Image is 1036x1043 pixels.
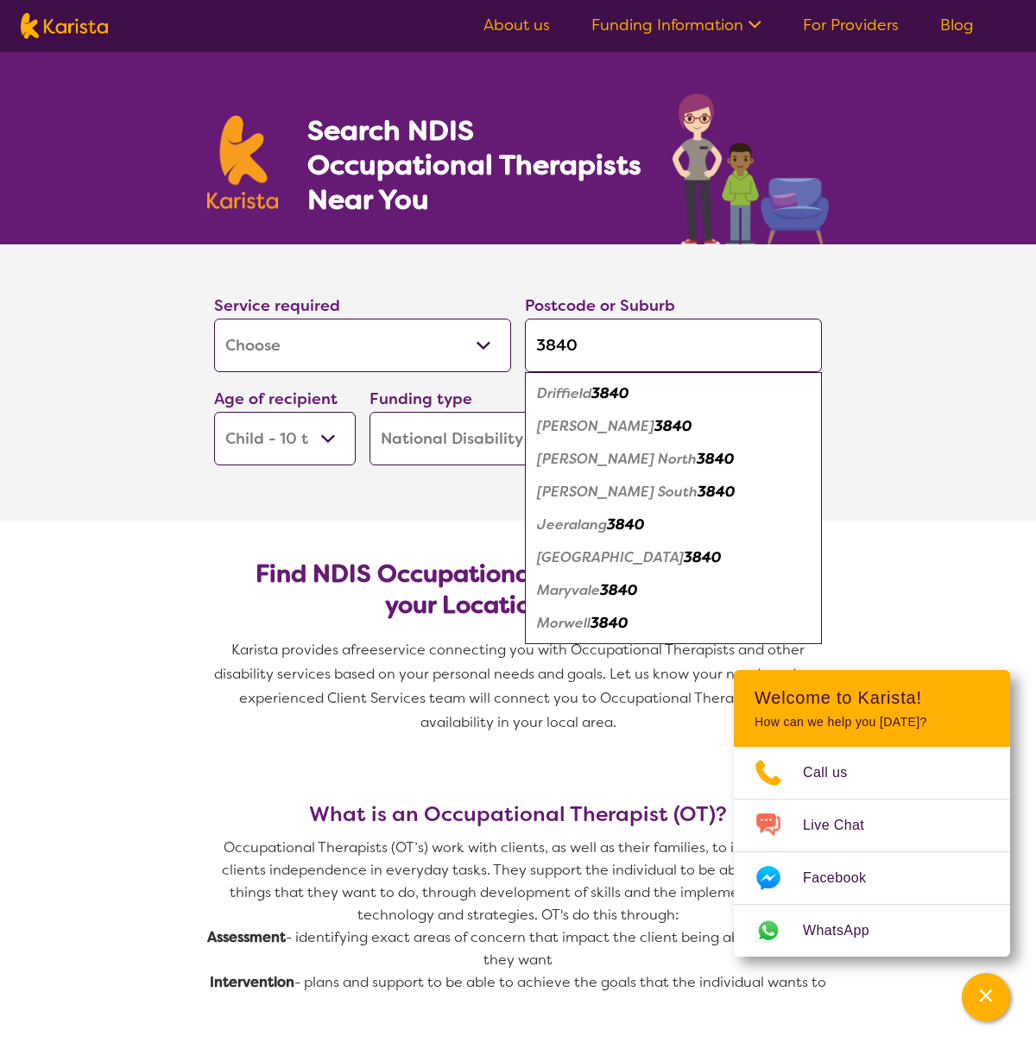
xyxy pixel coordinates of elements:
[351,641,378,659] span: free
[940,15,974,35] a: Blog
[534,607,813,640] div: Morwell 3840
[607,515,644,534] em: 3840
[525,295,675,316] label: Postcode or Suburb
[734,905,1010,957] a: Web link opens in a new tab.
[591,614,628,632] em: 3840
[537,548,684,566] em: [GEOGRAPHIC_DATA]
[600,581,637,599] em: 3840
[803,812,885,838] span: Live Chat
[537,581,600,599] em: Maryvale
[673,93,829,244] img: occupational-therapy
[214,389,338,409] label: Age of recipient
[21,13,108,39] img: Karista logo
[207,928,286,946] strong: Assessment
[534,476,813,509] div: Hazelwood South 3840
[534,410,813,443] div: Hazelwood 3840
[591,15,761,35] a: Funding Information
[534,541,813,574] div: Jeeralang Junction 3840
[684,548,721,566] em: 3840
[537,417,654,435] em: [PERSON_NAME]
[698,483,735,501] em: 3840
[207,837,829,926] p: Occupational Therapists (OT’s) work with clients, as well as their families, to improve the clien...
[734,670,1010,957] div: Channel Menu
[803,760,869,786] span: Call us
[534,443,813,476] div: Hazelwood North 3840
[734,747,1010,957] ul: Choose channel
[534,574,813,607] div: Maryvale 3840
[207,926,829,971] p: - identifying exact areas of concern that impact the client being able to do what they want
[803,918,890,944] span: WhatsApp
[591,384,629,402] em: 3840
[534,509,813,541] div: Jeeralang 3840
[537,384,591,402] em: Driffield
[534,377,813,410] div: Driffield 3840
[210,973,294,991] strong: Intervention
[803,15,899,35] a: For Providers
[537,450,697,468] em: [PERSON_NAME] North
[537,483,698,501] em: [PERSON_NAME] South
[755,687,989,708] h2: Welcome to Karista!
[207,802,829,826] h3: What is an Occupational Therapist (OT)?
[231,641,351,659] span: Karista provides a
[697,450,734,468] em: 3840
[654,417,692,435] em: 3840
[537,515,607,534] em: Jeeralang
[755,715,989,730] p: How can we help you [DATE]?
[483,15,550,35] a: About us
[370,389,472,409] label: Funding type
[962,973,1010,1021] button: Channel Menu
[525,319,822,372] input: Type
[207,971,829,994] p: - plans and support to be able to achieve the goals that the individual wants to
[214,295,340,316] label: Service required
[207,116,278,209] img: Karista logo
[307,113,643,217] h1: Search NDIS Occupational Therapists Near You
[214,641,825,731] span: service connecting you with Occupational Therapists and other disability services based on your p...
[803,865,887,891] span: Facebook
[537,614,591,632] em: Morwell
[228,559,808,621] h2: Find NDIS Occupational Therapists based on your Location & Needs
